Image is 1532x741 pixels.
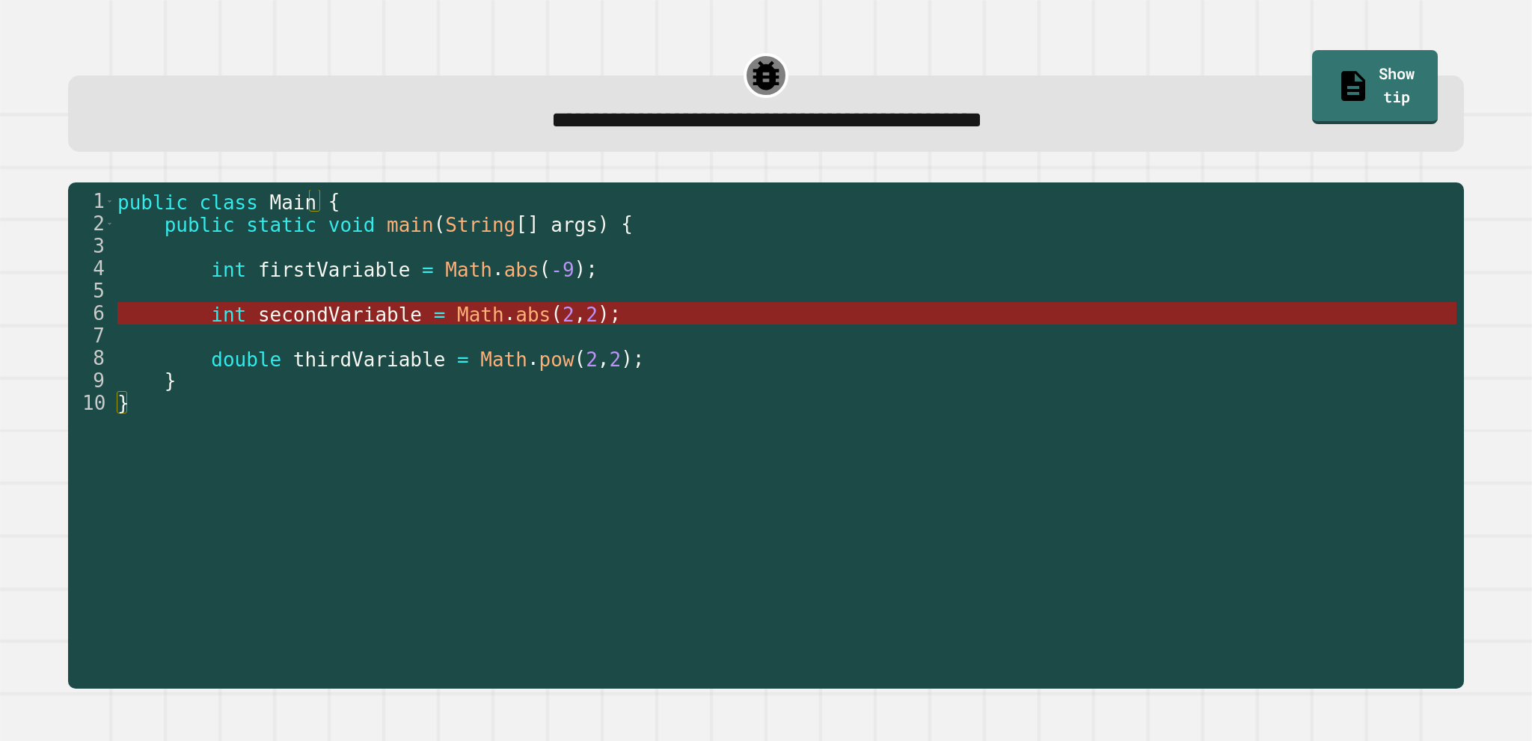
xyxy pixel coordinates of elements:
span: = [434,303,446,325]
span: pow [539,348,574,370]
span: double [212,348,282,370]
div: 6 [68,302,114,325]
span: abs [504,258,539,280]
span: args [551,213,598,236]
span: void [328,213,376,236]
div: 3 [68,235,114,257]
span: Math [457,303,504,325]
span: thirdVariable [293,348,446,370]
span: -9 [551,258,574,280]
span: Main [270,191,317,213]
span: int [212,303,247,325]
span: 2 [563,303,574,325]
a: Show tip [1312,50,1438,123]
span: = [422,258,434,280]
span: static [247,213,317,236]
div: 2 [68,212,114,235]
span: public [165,213,235,236]
span: Math [481,348,528,370]
span: 2 [586,348,598,370]
span: int [212,258,247,280]
span: 2 [610,348,622,370]
span: class [200,191,258,213]
div: 4 [68,257,114,280]
div: 8 [68,347,114,369]
span: String [446,213,516,236]
span: firstVariable [258,258,411,280]
span: 2 [586,303,598,325]
span: = [457,348,469,370]
span: public [117,191,188,213]
div: 10 [68,392,114,414]
span: Toggle code folding, rows 2 through 9 [105,212,114,235]
div: 9 [68,369,114,392]
span: main [387,213,434,236]
span: Toggle code folding, rows 1 through 10 [105,190,114,212]
span: Math [446,258,493,280]
span: secondVariable [258,303,422,325]
span: abs [516,303,551,325]
div: 7 [68,325,114,347]
div: 5 [68,280,114,302]
div: 1 [68,190,114,212]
